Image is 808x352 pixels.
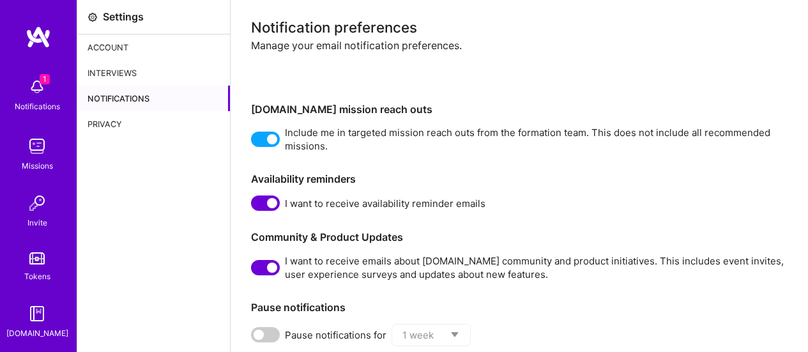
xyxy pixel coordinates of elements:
[285,328,386,342] span: Pause notifications for
[24,134,50,159] img: teamwork
[24,270,50,283] div: Tokens
[88,12,98,22] i: icon Settings
[251,302,788,314] h3: Pause notifications
[251,231,788,243] h3: Community & Product Updates
[22,159,53,172] div: Missions
[40,74,50,84] span: 1
[251,173,788,185] h3: Availability reminders
[251,20,788,34] div: Notification preferences
[77,60,230,86] div: Interviews
[26,26,51,49] img: logo
[24,301,50,326] img: guide book
[285,126,788,153] span: Include me in targeted mission reach outs from the formation team. This does not include all reco...
[103,10,144,24] div: Settings
[15,100,60,113] div: Notifications
[77,86,230,111] div: Notifications
[285,197,485,210] span: I want to receive availability reminder emails
[24,190,50,216] img: Invite
[251,39,788,93] div: Manage your email notification preferences.
[77,34,230,60] div: Account
[27,216,47,229] div: Invite
[29,252,45,264] img: tokens
[24,74,50,100] img: bell
[77,111,230,137] div: Privacy
[6,326,68,340] div: [DOMAIN_NAME]
[251,103,788,116] h3: [DOMAIN_NAME] mission reach outs
[285,254,788,281] span: I want to receive emails about [DOMAIN_NAME] community and product initiatives. This includes eve...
